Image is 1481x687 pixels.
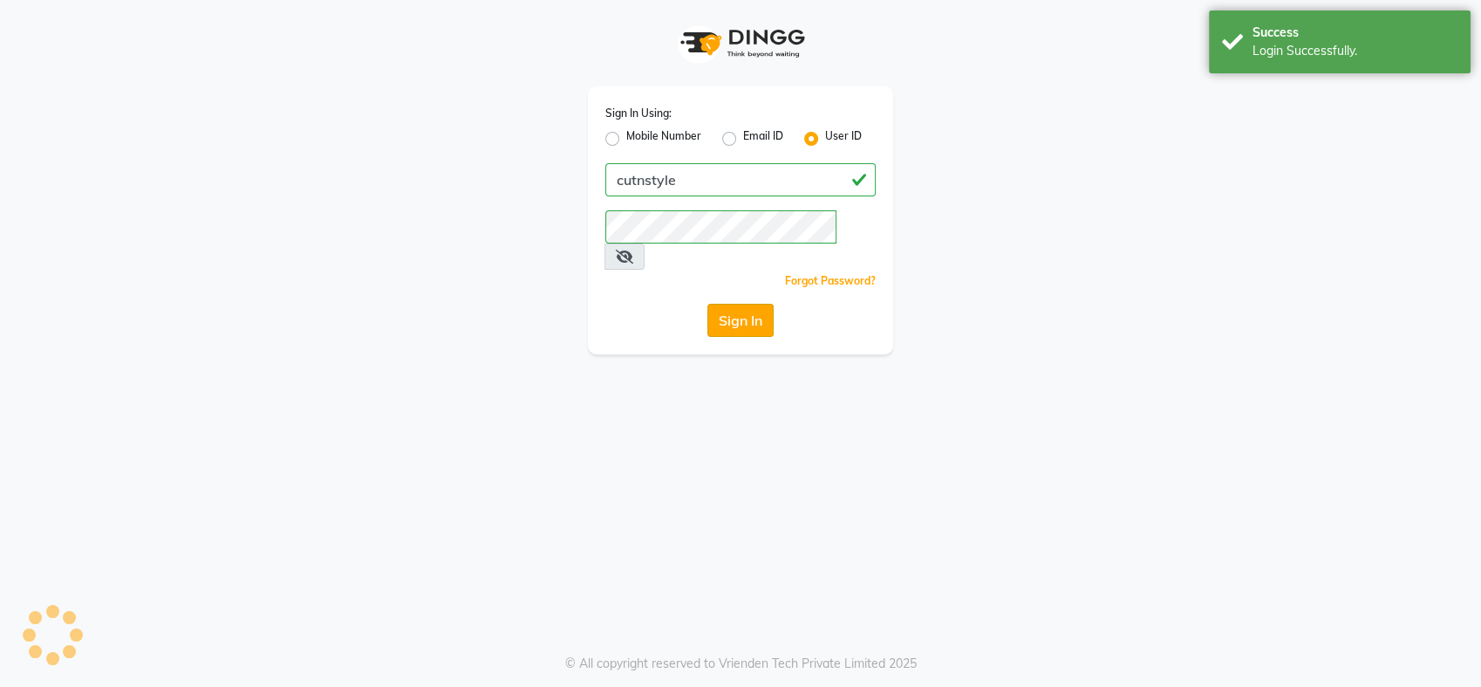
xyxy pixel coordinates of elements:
div: Success [1252,24,1457,42]
button: Sign In [707,304,774,337]
input: Username [605,163,876,196]
label: Sign In Using: [605,106,672,121]
label: User ID [825,128,862,149]
label: Email ID [743,128,783,149]
input: Username [605,210,836,244]
img: logo1.svg [671,17,810,69]
label: Mobile Number [626,128,701,149]
div: Login Successfully. [1252,42,1457,60]
a: Forgot Password? [785,274,876,287]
